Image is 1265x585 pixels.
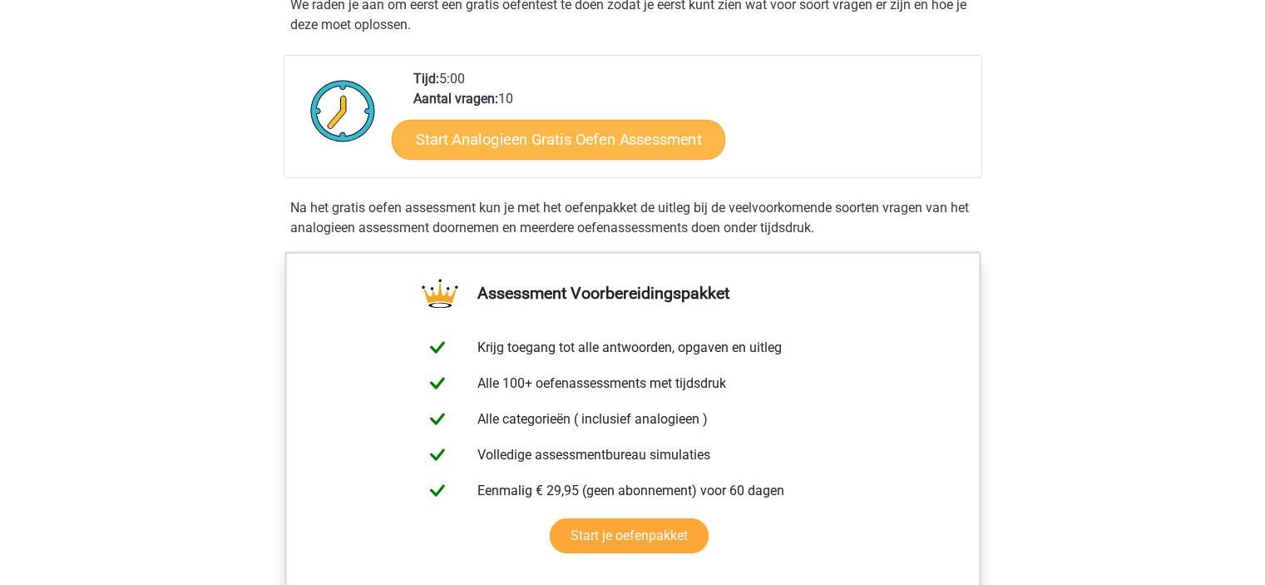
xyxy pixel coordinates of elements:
a: Start je oefenpakket [550,518,709,553]
b: Tijd: [413,71,439,87]
a: Start Analogieen Gratis Oefen Assessment [392,119,725,159]
div: 5:00 10 [401,69,981,177]
div: Na het gratis oefen assessment kun je met het oefenpakket de uitleg bij de veelvoorkomende soorte... [284,198,982,238]
b: Aantal vragen: [413,91,498,107]
img: Klok [301,69,385,152]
